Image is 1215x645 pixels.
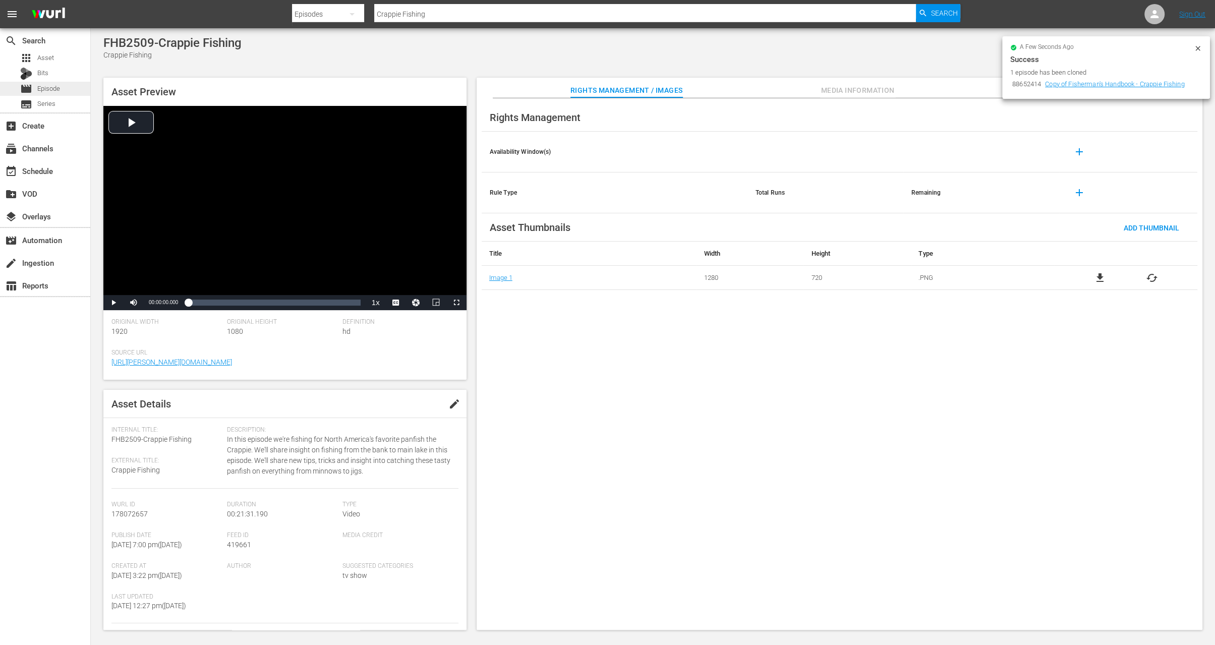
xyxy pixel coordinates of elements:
th: Width [696,242,803,266]
div: Bits [20,68,32,80]
span: Duration [227,501,337,509]
td: .PNG [911,266,1054,290]
button: Play [103,295,124,310]
span: Author [227,562,337,570]
div: FHB2509-Crappie Fishing [103,36,242,50]
span: Episode [37,84,60,94]
span: add [1073,146,1085,158]
span: [DATE] 7:00 pm ( [DATE] ) [111,541,182,549]
th: Height [803,242,911,266]
a: Image 1 [489,274,512,281]
div: Crappie Fishing [103,50,242,61]
a: file_download [1094,272,1106,284]
th: Type [911,242,1054,266]
img: ans4CAIJ8jUAAAAAAAAAAAAAAAAAAAAAAAAgQb4GAAAAAAAAAAAAAAAAAAAAAAAAJMjXAAAAAAAAAAAAAAAAAAAAAAAAgAT5G... [24,3,73,26]
div: 1 episode has been cloned [1010,68,1191,78]
button: Add Thumbnail [1116,218,1187,237]
button: Mute [124,295,144,310]
span: Crappie Fishing [111,466,160,474]
span: tv show [342,571,367,579]
span: Asset Thumbnails [490,221,570,233]
span: Overlays [5,211,17,223]
span: Original Width [111,318,222,326]
div: Video Player [103,106,467,310]
div: Progress Bar [188,300,360,306]
span: Last Updated [111,593,222,601]
span: Reports [5,280,17,292]
button: Search [916,4,960,22]
span: Asset [37,53,54,63]
span: VOD [5,188,17,200]
button: Playback Rate [366,295,386,310]
span: Created At [111,562,222,570]
button: Fullscreen [446,295,467,310]
th: Rule Type [482,172,747,213]
span: Asset Details [111,398,171,410]
span: Search [5,35,17,47]
span: add [1073,187,1085,199]
span: Description: [227,426,453,434]
span: Rights Management / Images [570,84,682,97]
span: Original Height [227,318,337,326]
span: 178072657 [111,510,148,518]
span: Media Credit [342,532,453,540]
span: Feed ID [227,532,337,540]
span: Automation [5,234,17,247]
button: edit [442,392,467,416]
span: Search [931,4,957,22]
span: Type [342,501,453,509]
span: [DATE] 12:27 pm ( [DATE] ) [111,602,186,610]
span: Series [20,98,32,110]
button: Picture-in-Picture [426,295,446,310]
span: 419661 [227,541,251,549]
span: Add Thumbnail [1116,224,1187,232]
td: 720 [803,266,911,290]
a: [URL][PERSON_NAME][DOMAIN_NAME] [111,358,232,366]
span: Schedule [5,165,17,178]
span: 1080 [227,327,243,335]
span: Definition [342,318,453,326]
span: a few seconds ago [1020,43,1074,51]
span: External Title: [111,457,222,465]
span: movie [20,83,32,95]
span: [DATE] 3:22 pm ( [DATE] ) [111,571,182,579]
span: Media Information [820,84,896,97]
span: Asset Preview [111,86,176,98]
span: 00:21:31.190 [227,510,268,518]
span: edit [448,398,460,410]
span: add_box [5,120,17,132]
span: Channels [5,143,17,155]
td: 1280 [696,266,803,290]
button: add [1067,181,1091,205]
th: Availability Window(s) [482,132,747,172]
span: hd [342,327,351,335]
button: cached [1145,272,1158,284]
span: Asset [20,52,32,64]
span: In this episode we're fishing for North America's favorite panfish the Crappie. We'll share insig... [227,434,453,477]
span: Bits [37,68,48,78]
span: Video [342,510,360,518]
span: create [5,257,17,269]
td: 88652414 [1010,78,1043,91]
span: 00:00:00.000 [149,300,178,305]
th: Total Runs [747,172,903,213]
span: 1920 [111,327,128,335]
th: Remaining [903,172,1059,213]
a: Sign Out [1179,10,1205,18]
span: menu [6,8,18,20]
span: FHB2509-Crappie Fishing [111,435,192,443]
span: Series [37,99,55,109]
button: Captions [386,295,406,310]
span: Suggested Categories [342,562,453,570]
button: Jump To Time [406,295,426,310]
div: Success [1010,53,1202,66]
span: Publish Date [111,532,222,540]
span: Wurl Id [111,501,222,509]
a: Copy of Fisherman's Handbook - Crappie Fishing [1045,80,1184,88]
button: add [1067,140,1091,164]
th: Title [482,242,697,266]
span: Source Url [111,349,453,357]
span: Internal Title: [111,426,222,434]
